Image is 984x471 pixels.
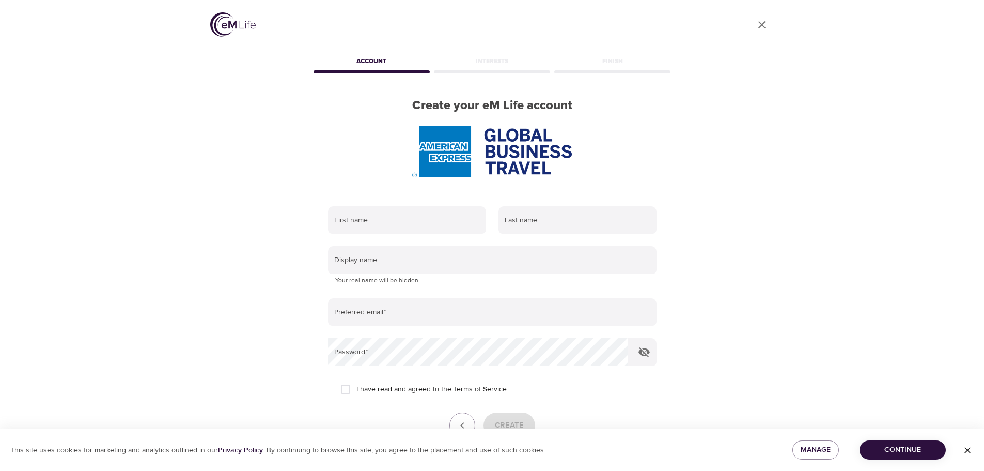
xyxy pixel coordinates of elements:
[218,446,263,455] a: Privacy Policy
[412,126,571,177] img: AmEx%20GBT%20logo.png
[210,12,256,37] img: logo
[454,384,507,395] a: Terms of Service
[868,444,938,457] span: Continue
[792,440,839,460] button: Manage
[860,440,946,460] button: Continue
[749,12,774,37] a: close
[356,384,507,395] span: I have read and agreed to the
[311,98,673,113] h2: Create your eM Life account
[801,444,831,457] span: Manage
[335,276,649,286] p: Your real name will be hidden.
